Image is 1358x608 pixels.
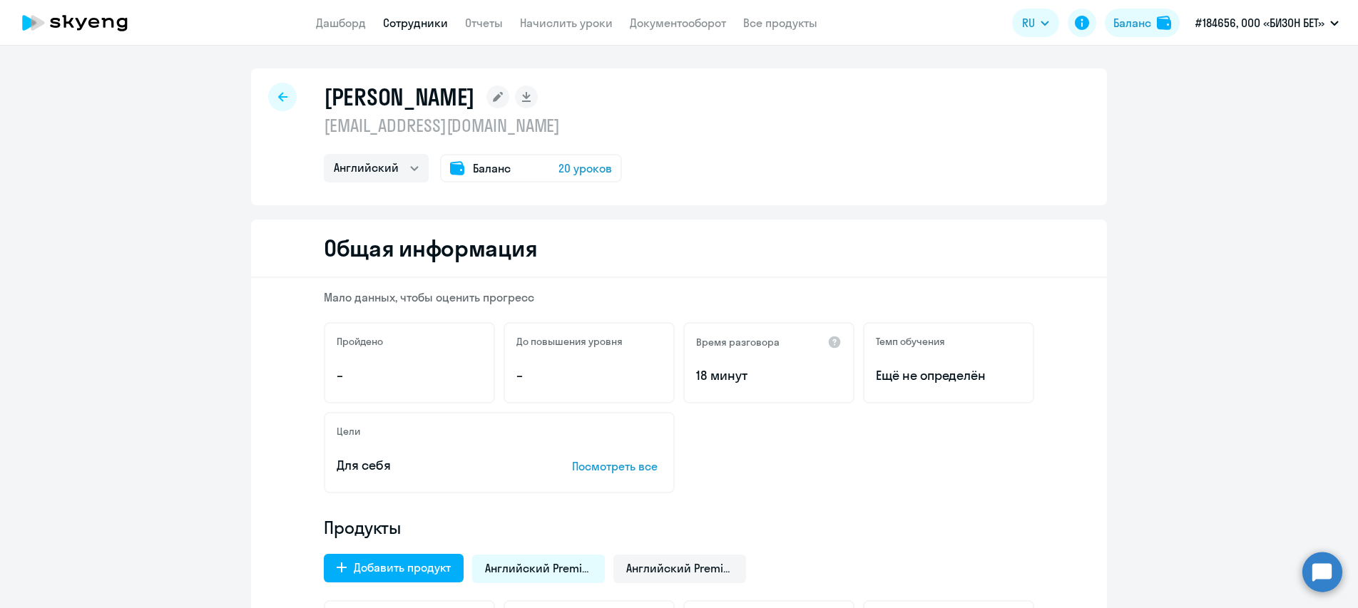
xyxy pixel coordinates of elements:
[485,560,592,576] span: Английский Premium
[324,554,464,582] button: Добавить продукт
[383,16,448,30] a: Сотрудники
[696,336,780,349] h5: Время разговора
[354,559,451,576] div: Добавить продукт
[876,366,1021,385] span: Ещё не определён
[337,456,528,475] p: Для себя
[324,516,1034,539] h4: Продукты
[1195,14,1324,31] p: #184656, ООО «БИЗОН БЕТ»
[1188,6,1346,40] button: #184656, ООО «БИЗОН БЕТ»
[630,16,726,30] a: Документооборот
[520,16,613,30] a: Начислить уроки
[324,114,622,137] p: [EMAIL_ADDRESS][DOMAIN_NAME]
[337,366,482,385] p: –
[316,16,366,30] a: Дашборд
[1105,9,1180,37] button: Балансbalance
[516,366,662,385] p: –
[1157,16,1171,30] img: balance
[473,160,511,177] span: Баланс
[572,458,662,475] p: Посмотреть все
[876,335,945,348] h5: Темп обучения
[465,16,503,30] a: Отчеты
[1012,9,1059,37] button: RU
[1113,14,1151,31] div: Баланс
[324,83,475,111] h1: [PERSON_NAME]
[696,366,842,385] p: 18 минут
[516,335,623,348] h5: До повышения уровня
[324,234,537,262] h2: Общая информация
[337,425,360,438] h5: Цели
[1022,14,1035,31] span: RU
[324,289,1034,305] p: Мало данных, чтобы оценить прогресс
[558,160,612,177] span: 20 уроков
[626,560,733,576] span: Английский Premium
[337,335,383,348] h5: Пройдено
[743,16,817,30] a: Все продукты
